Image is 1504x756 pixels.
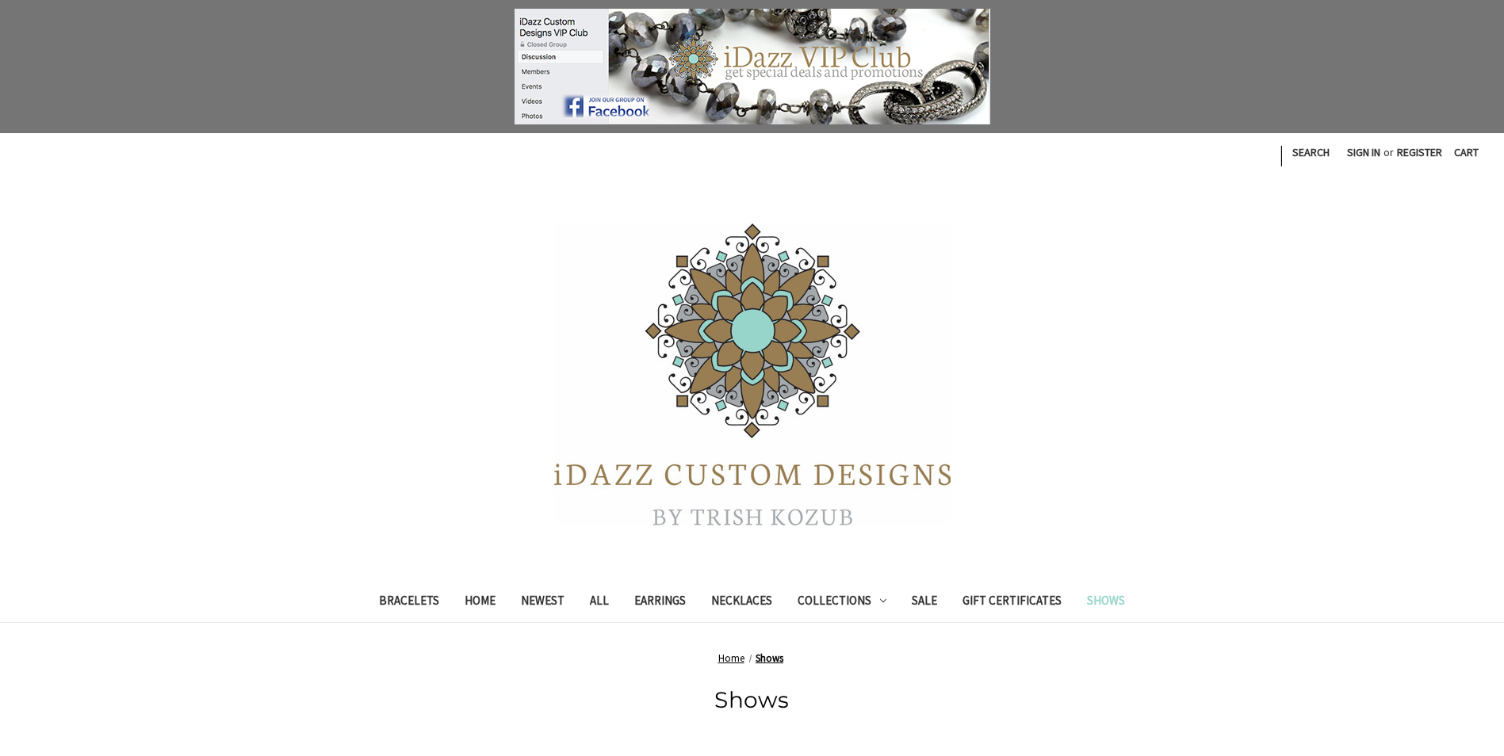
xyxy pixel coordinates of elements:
[622,583,698,622] a: Earrings
[950,583,1074,622] a: Gift Certificates
[1284,133,1338,172] a: Search
[577,583,622,622] a: All
[718,651,744,665] a: Home
[452,583,508,622] a: Home
[1454,145,1479,159] span: Cart
[899,583,950,622] a: Sale
[1338,133,1389,172] a: Sign in
[366,583,452,622] a: Bracelets
[1388,133,1451,172] a: Register
[277,9,1228,124] a: Join the group!
[310,683,1195,716] h1: Shows
[1074,583,1138,622] a: Shows
[756,651,783,665] a: Shows
[1278,139,1284,170] li: |
[1382,144,1395,161] span: or
[1445,133,1487,172] a: Cart
[554,223,951,525] img: iDazz Custom Designs
[785,583,899,622] a: Collections
[508,583,577,622] a: Newest
[310,651,1195,666] nav: Breadcrumb
[698,583,785,622] a: Necklaces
